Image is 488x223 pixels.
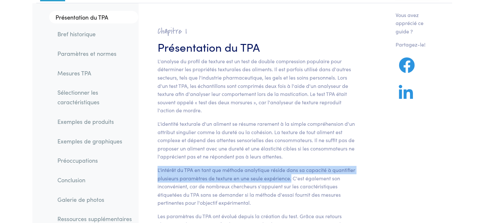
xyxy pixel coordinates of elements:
[158,39,260,55] font: Présentation du TPA
[52,46,138,61] a: Paramètres et normes
[57,156,98,164] font: Préoccupations
[56,13,108,21] font: Présentation du TPA
[52,27,138,41] a: Bref historique
[57,117,114,125] font: Exemples de produits
[52,85,138,109] a: Sélectionner les caractéristiques
[49,11,138,24] a: Présentation du TPA
[52,173,138,187] a: Conclusion
[57,30,96,38] font: Bref historique
[158,166,355,206] font: L'intérêt du TPA en tant que méthode analytique réside dans sa capacité à quantifier plusieurs pa...
[52,66,138,81] a: Mesures TPA
[52,114,138,129] a: Exemples de produits
[57,69,91,77] font: Mesures TPA
[57,176,85,184] font: Conclusion
[396,92,416,100] a: Partager sur LinkedIn
[57,195,104,203] font: Galerie de photos
[57,137,122,145] font: Exemples de graphiques
[396,11,424,35] font: Vous avez apprécié ce guide ?
[158,26,187,37] font: Chapitre I
[396,41,425,48] font: Partagez-le!
[52,153,138,168] a: Préoccupations
[57,88,99,106] font: Sélectionner les caractéristiques
[158,57,351,114] font: L'analyse du profil de texture est un test de double compression populaire pour déterminer les pr...
[52,192,138,207] a: Galerie de photos
[57,215,132,223] font: Ressources supplémentaires
[52,134,138,149] a: Exemples de graphiques
[158,120,355,160] font: L'identité texturale d'un aliment se résume rarement à la simple compréhension d'un attribut sing...
[57,49,116,57] font: Paramètres et normes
